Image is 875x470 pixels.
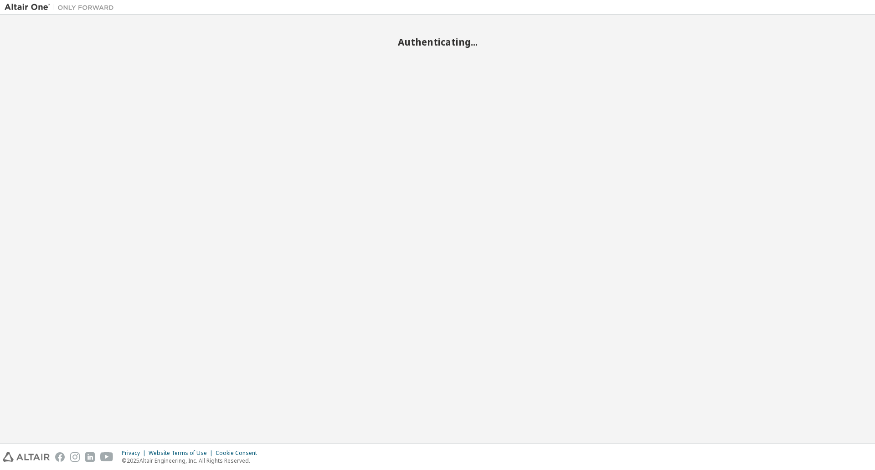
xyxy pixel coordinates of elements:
img: altair_logo.svg [3,452,50,462]
div: Website Terms of Use [149,449,216,457]
p: © 2025 Altair Engineering, Inc. All Rights Reserved. [122,457,262,465]
div: Cookie Consent [216,449,262,457]
img: youtube.svg [100,452,113,462]
img: instagram.svg [70,452,80,462]
img: linkedin.svg [85,452,95,462]
div: Privacy [122,449,149,457]
img: Altair One [5,3,118,12]
h2: Authenticating... [5,36,870,48]
img: facebook.svg [55,452,65,462]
